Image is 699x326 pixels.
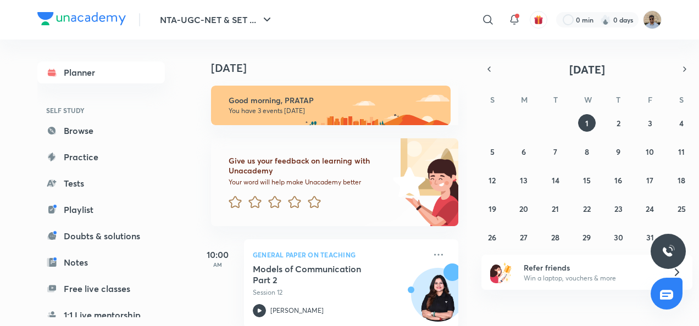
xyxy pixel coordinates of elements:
abbr: October 7, 2025 [553,147,557,157]
p: General Paper on Teaching [253,248,425,261]
img: PRATAP goutam [643,10,662,29]
img: feedback_image [356,138,458,226]
button: October 26, 2025 [484,228,501,246]
abbr: October 28, 2025 [551,232,559,243]
abbr: October 31, 2025 [646,232,654,243]
button: [DATE] [497,61,677,77]
h5: 10:00 [196,248,240,261]
a: Notes [37,251,165,273]
a: Planner [37,61,165,83]
p: Win a laptop, vouchers & more [524,273,659,283]
abbr: October 23, 2025 [614,204,623,214]
abbr: October 5, 2025 [490,147,495,157]
button: October 4, 2025 [673,114,690,132]
span: [DATE] [569,62,605,77]
abbr: October 30, 2025 [614,232,623,243]
h6: SELF STUDY [37,101,165,120]
abbr: October 11, 2025 [678,147,685,157]
button: October 3, 2025 [641,114,659,132]
abbr: October 14, 2025 [552,175,559,186]
h4: [DATE] [211,61,469,75]
img: Company Logo [37,12,126,25]
button: October 7, 2025 [547,143,564,160]
button: October 1, 2025 [578,114,596,132]
button: October 30, 2025 [609,228,627,246]
button: October 16, 2025 [609,171,627,189]
h5: Models of Communication Part 2 [253,263,390,285]
abbr: October 15, 2025 [583,175,591,186]
abbr: October 16, 2025 [614,175,622,186]
abbr: Saturday [679,94,684,105]
button: October 28, 2025 [547,228,564,246]
img: avatar [534,15,543,25]
button: October 10, 2025 [641,143,659,160]
button: October 25, 2025 [673,200,690,217]
p: Your word will help make Unacademy better [229,178,389,187]
a: Browse [37,120,165,142]
a: Practice [37,146,165,168]
abbr: Friday [648,94,652,105]
abbr: October 3, 2025 [648,118,652,128]
button: October 20, 2025 [515,200,532,217]
button: October 15, 2025 [578,171,596,189]
button: October 9, 2025 [609,143,627,160]
p: Session 12 [253,288,425,297]
button: October 18, 2025 [673,171,690,189]
a: Free live classes [37,278,165,300]
abbr: October 2, 2025 [617,118,620,128]
button: October 22, 2025 [578,200,596,217]
a: 1:1 Live mentorship [37,304,165,326]
abbr: October 26, 2025 [488,232,496,243]
img: referral [490,261,512,283]
button: October 5, 2025 [484,143,501,160]
button: October 12, 2025 [484,171,501,189]
button: October 24, 2025 [641,200,659,217]
abbr: Monday [521,94,528,105]
abbr: October 29, 2025 [582,232,591,243]
button: October 31, 2025 [641,228,659,246]
button: October 21, 2025 [547,200,564,217]
abbr: Wednesday [584,94,592,105]
abbr: October 18, 2025 [678,175,685,186]
abbr: October 19, 2025 [489,204,496,214]
img: streak [600,14,611,25]
abbr: October 27, 2025 [520,232,528,243]
h6: Give us your feedback on learning with Unacademy [229,156,389,176]
a: Playlist [37,199,165,221]
button: October 23, 2025 [609,200,627,217]
button: October 2, 2025 [609,114,627,132]
abbr: October 10, 2025 [646,147,654,157]
img: morning [211,86,451,125]
abbr: October 25, 2025 [678,204,686,214]
button: NTA-UGC-NET & SET ... [153,9,280,31]
abbr: October 9, 2025 [616,147,620,157]
abbr: October 8, 2025 [585,147,589,157]
abbr: Thursday [616,94,620,105]
abbr: October 21, 2025 [552,204,559,214]
button: October 14, 2025 [547,171,564,189]
button: October 19, 2025 [484,200,501,217]
abbr: October 1, 2025 [585,118,589,128]
a: Company Logo [37,12,126,28]
button: October 13, 2025 [515,171,532,189]
button: October 11, 2025 [673,143,690,160]
abbr: October 12, 2025 [489,175,496,186]
abbr: October 24, 2025 [646,204,654,214]
p: [PERSON_NAME] [270,306,324,316]
abbr: October 4, 2025 [679,118,684,128]
abbr: October 17, 2025 [646,175,653,186]
button: October 17, 2025 [641,171,659,189]
abbr: October 13, 2025 [520,175,528,186]
button: October 6, 2025 [515,143,532,160]
button: October 8, 2025 [578,143,596,160]
button: October 29, 2025 [578,228,596,246]
abbr: October 22, 2025 [583,204,591,214]
h6: Good morning, PRATAP [229,95,441,105]
abbr: October 20, 2025 [519,204,528,214]
a: Doubts & solutions [37,225,165,247]
a: Tests [37,172,165,194]
p: AM [196,261,240,268]
h6: Refer friends [524,262,659,273]
img: ttu [662,245,675,258]
p: You have 3 events [DATE] [229,106,441,115]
